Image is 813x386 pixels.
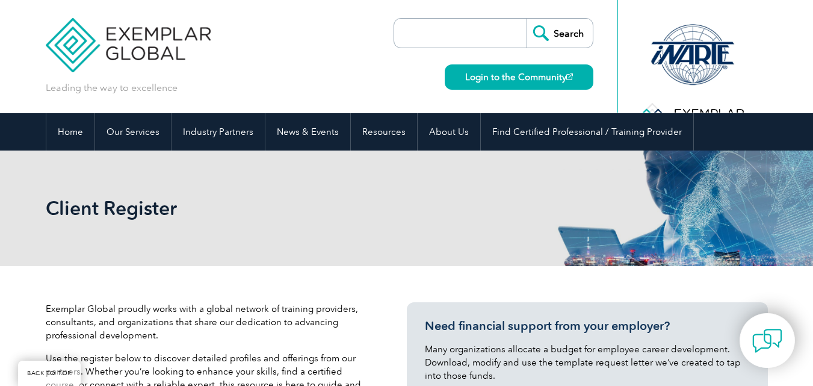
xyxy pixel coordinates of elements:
a: News & Events [265,113,350,151]
a: Find Certified Professional / Training Provider [481,113,693,151]
a: BACK TO TOP [18,361,81,386]
a: Login to the Community [445,64,593,90]
p: Many organizations allocate a budget for employee career development. Download, modify and use th... [425,343,750,382]
h3: Need financial support from your employer? [425,319,750,334]
p: Leading the way to excellence [46,81,178,95]
img: open_square.png [566,73,573,80]
p: Exemplar Global proudly works with a global network of training providers, consultants, and organ... [46,302,371,342]
a: Home [46,113,94,151]
input: Search [527,19,593,48]
a: Resources [351,113,417,151]
a: Our Services [95,113,171,151]
h2: Client Register [46,199,551,218]
a: Industry Partners [172,113,265,151]
a: About Us [418,113,480,151]
img: contact-chat.png [752,326,782,356]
